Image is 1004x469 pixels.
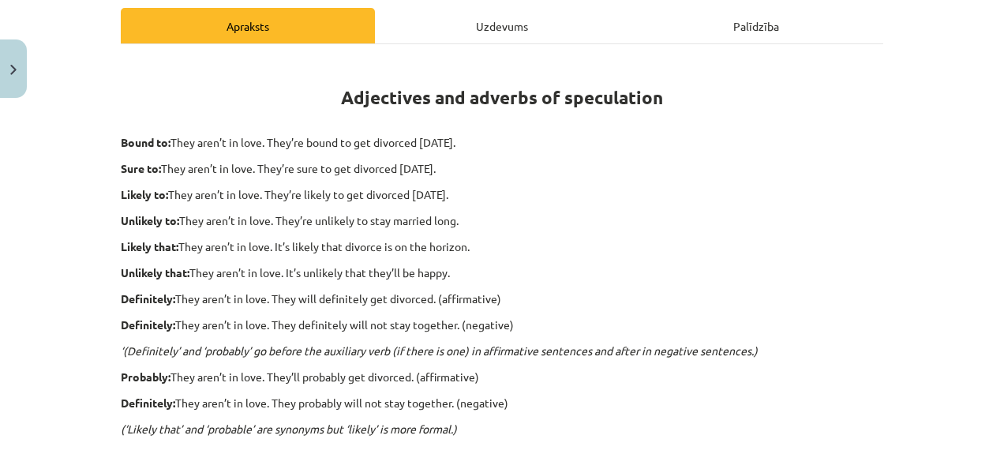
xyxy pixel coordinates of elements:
[121,369,883,385] p: They aren’t in love. They’ll probably get divorced. (affirmative)
[121,291,883,307] p: They aren’t in love. They will definitely get divorced. (affirmative)
[121,238,883,255] p: They aren’t in love. It’s likely that divorce is on the horizon.
[121,161,161,175] strong: Sure to:
[121,343,758,358] em: ‘(Definitely’ and ‘probably’ go before the auxiliary verb (if there is one) in affirmative senten...
[121,422,457,436] em: (‘Likely that’ and ‘probable’ are synonyms but ‘likely’ is more formal.)
[121,135,170,149] strong: Bound to:
[10,65,17,75] img: icon-close-lesson-0947bae3869378f0d4975bcd49f059093ad1ed9edebbc8119c70593378902aed.svg
[121,8,375,43] div: Apraksts
[341,86,663,109] strong: Adjectives and adverbs of speculation
[121,187,168,201] strong: Likely to:
[121,213,179,227] strong: Unlikely to:
[121,160,883,177] p: They aren’t in love. They’re sure to get divorced [DATE].
[121,212,883,229] p: They aren’t in love. They’re unlikely to stay married long.
[121,186,883,203] p: They aren’t in love. They’re likely to get divorced [DATE].
[629,8,883,43] div: Palīdzība
[121,265,883,281] p: They aren’t in love. It’s unlikely that they’ll be happy.
[121,395,883,411] p: They aren’t in love. They probably will not stay together. (negative)
[121,396,175,410] strong: Definitely:
[121,134,883,151] p: They aren’t in love. They’re bound to get divorced [DATE].
[375,8,629,43] div: Uzdevums
[121,239,178,253] strong: Likely that:
[121,317,175,332] strong: Definitely:
[121,317,883,333] p: They aren’t in love. They definitely will not stay together. (negative)
[121,291,175,306] strong: Definitely:
[121,370,170,384] strong: Probably:
[121,265,189,280] strong: Unlikely that:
